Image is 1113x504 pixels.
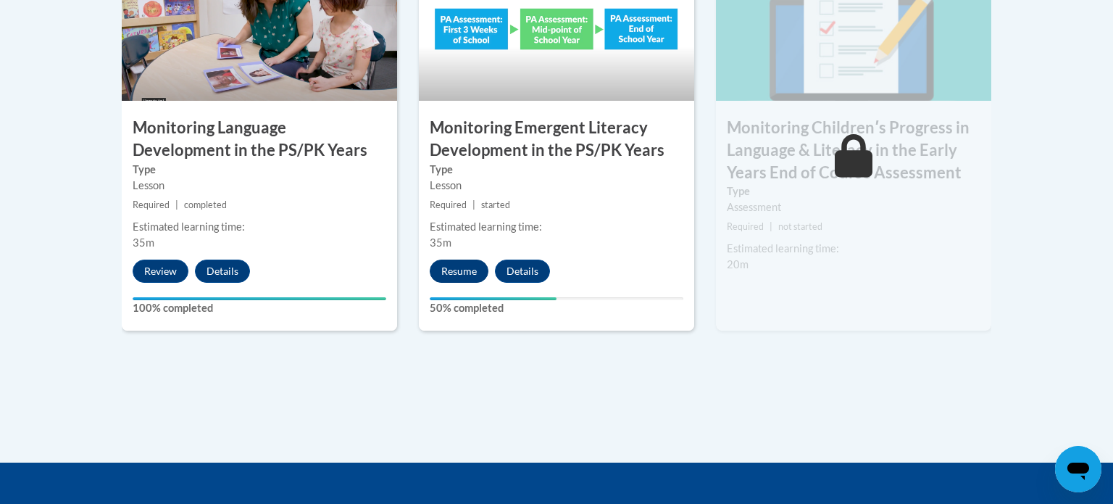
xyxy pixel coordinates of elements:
label: Type [727,183,980,199]
span: not started [778,221,822,232]
span: 35m [430,236,451,249]
label: Type [133,162,386,178]
span: Required [727,221,764,232]
button: Details [495,260,550,283]
div: Lesson [133,178,386,194]
label: 50% completed [430,300,683,316]
button: Review [133,260,188,283]
span: Required [133,199,170,210]
span: Required [430,199,467,210]
label: Type [430,162,683,178]
button: Details [195,260,250,283]
h3: Monitoring Language Development in the PS/PK Years [122,117,397,162]
iframe: Button to launch messaging window [1055,446,1101,492]
span: started [481,199,510,210]
h3: Monitoring Childrenʹs Progress in Language & Literacy in the Early Years End of Course Assessment [716,117,991,183]
label: 100% completed [133,300,386,316]
h3: Monitoring Emergent Literacy Development in the PS/PK Years [419,117,694,162]
span: 20m [727,258,749,270]
div: Estimated learning time: [430,219,683,235]
div: Your progress [430,297,556,300]
span: 35m [133,236,154,249]
span: | [770,221,772,232]
button: Resume [430,260,488,283]
div: Lesson [430,178,683,194]
span: completed [184,199,227,210]
div: Your progress [133,297,386,300]
div: Assessment [727,199,980,215]
span: | [472,199,475,210]
div: Estimated learning time: [727,241,980,257]
span: | [175,199,178,210]
div: Estimated learning time: [133,219,386,235]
